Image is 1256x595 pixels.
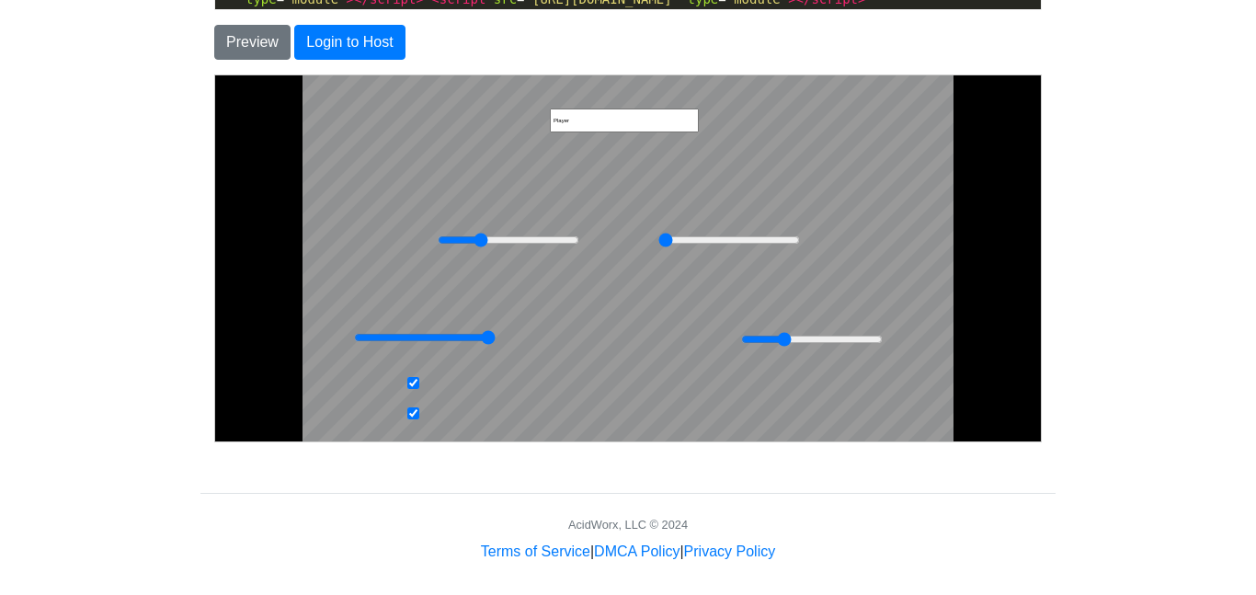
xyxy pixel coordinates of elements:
[335,33,484,57] input: Player
[214,25,291,60] button: Preview
[294,25,405,60] button: Login to Host
[481,541,775,563] div: | |
[481,544,590,559] a: Terms of Service
[684,544,776,559] a: Privacy Policy
[594,544,679,559] a: DMCA Policy
[568,516,688,533] div: AcidWorx, LLC © 2024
